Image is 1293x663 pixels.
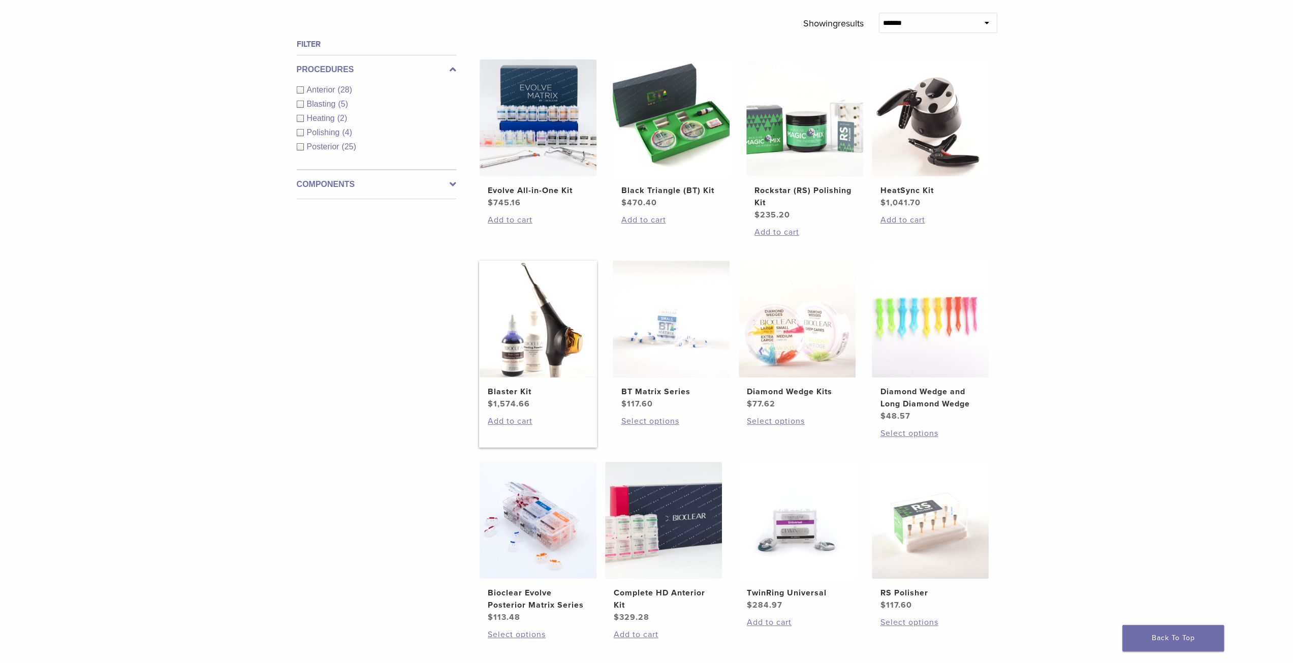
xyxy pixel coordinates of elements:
a: HeatSync KitHeatSync Kit $1,041.70 [871,59,990,209]
img: RS Polisher [872,462,989,579]
span: $ [880,198,886,208]
img: Black Triangle (BT) Kit [613,59,730,176]
span: $ [488,399,493,409]
h2: Diamond Wedge Kits [747,386,847,398]
span: $ [621,399,626,409]
a: Diamond Wedge and Long Diamond WedgeDiamond Wedge and Long Diamond Wedge $48.57 [871,261,990,422]
a: Add to cart: “Evolve All-in-One Kit” [488,214,588,226]
bdi: 113.48 [488,612,520,622]
a: Rockstar (RS) Polishing KitRockstar (RS) Polishing Kit $235.20 [746,59,864,221]
a: Add to cart: “Rockstar (RS) Polishing Kit” [754,226,855,238]
a: Add to cart: “Blaster Kit” [488,415,588,427]
span: Heating [307,114,337,122]
span: (5) [338,100,348,108]
a: Evolve All-in-One KitEvolve All-in-One Kit $745.16 [479,59,597,209]
bdi: 235.20 [754,210,790,220]
img: Bioclear Evolve Posterior Matrix Series [480,462,596,579]
span: Anterior [307,85,338,94]
span: (25) [342,142,356,151]
bdi: 1,574.66 [488,399,530,409]
span: Polishing [307,128,342,137]
span: (28) [338,85,352,94]
a: Select options for “RS Polisher” [880,616,981,628]
a: Select options for “Diamond Wedge and Long Diamond Wedge” [880,427,981,439]
bdi: 117.60 [621,399,652,409]
a: Bioclear Evolve Posterior Matrix SeriesBioclear Evolve Posterior Matrix Series $113.48 [479,462,597,623]
span: (4) [342,128,352,137]
a: Blaster KitBlaster Kit $1,574.66 [479,261,597,410]
a: Select options for “Bioclear Evolve Posterior Matrix Series” [488,628,588,641]
span: Posterior [307,142,342,151]
img: Blaster Kit [480,261,596,377]
h2: Bioclear Evolve Posterior Matrix Series [488,587,588,611]
img: Diamond Wedge and Long Diamond Wedge [872,261,989,377]
bdi: 77.62 [747,399,775,409]
a: Complete HD Anterior KitComplete HD Anterior Kit $329.28 [605,462,723,623]
a: Add to cart: “Black Triangle (BT) Kit” [621,214,721,226]
h2: Rockstar (RS) Polishing Kit [754,184,855,209]
h2: HeatSync Kit [880,184,981,197]
h2: Black Triangle (BT) Kit [621,184,721,197]
bdi: 470.40 [621,198,656,208]
h2: BT Matrix Series [621,386,721,398]
h2: Blaster Kit [488,386,588,398]
bdi: 745.16 [488,198,521,208]
span: $ [747,399,752,409]
h2: RS Polisher [880,587,981,599]
h2: Diamond Wedge and Long Diamond Wedge [880,386,981,410]
bdi: 284.97 [747,600,782,610]
img: BT Matrix Series [613,261,730,377]
a: Add to cart: “TwinRing Universal” [747,616,847,628]
span: $ [488,198,493,208]
a: Select options for “Diamond Wedge Kits” [747,415,847,427]
h2: Complete HD Anterior Kit [613,587,714,611]
bdi: 1,041.70 [880,198,920,208]
a: Add to cart: “Complete HD Anterior Kit” [613,628,714,641]
span: $ [613,612,619,622]
a: TwinRing UniversalTwinRing Universal $284.97 [738,462,857,611]
bdi: 117.60 [880,600,911,610]
h2: TwinRing Universal [747,587,847,599]
img: Diamond Wedge Kits [739,261,856,377]
bdi: 48.57 [880,411,910,421]
img: TwinRing Universal [739,462,856,579]
img: Rockstar (RS) Polishing Kit [746,59,863,176]
img: HeatSync Kit [872,59,989,176]
label: Procedures [297,64,456,76]
a: Diamond Wedge KitsDiamond Wedge Kits $77.62 [738,261,857,410]
span: (2) [337,114,348,122]
h2: Evolve All-in-One Kit [488,184,588,197]
span: $ [754,210,760,220]
span: $ [747,600,752,610]
span: $ [621,198,626,208]
img: Evolve All-in-One Kit [480,59,596,176]
span: $ [880,411,886,421]
span: Blasting [307,100,338,108]
span: $ [488,612,493,622]
a: BT Matrix SeriesBT Matrix Series $117.60 [612,261,731,410]
p: Showing results [803,13,864,34]
span: $ [880,600,886,610]
a: Back To Top [1122,625,1224,651]
label: Components [297,178,456,191]
a: Select options for “BT Matrix Series” [621,415,721,427]
a: Black Triangle (BT) KitBlack Triangle (BT) Kit $470.40 [612,59,731,209]
h4: Filter [297,38,456,50]
a: Add to cart: “HeatSync Kit” [880,214,981,226]
a: RS PolisherRS Polisher $117.60 [871,462,990,611]
img: Complete HD Anterior Kit [605,462,722,579]
bdi: 329.28 [613,612,649,622]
